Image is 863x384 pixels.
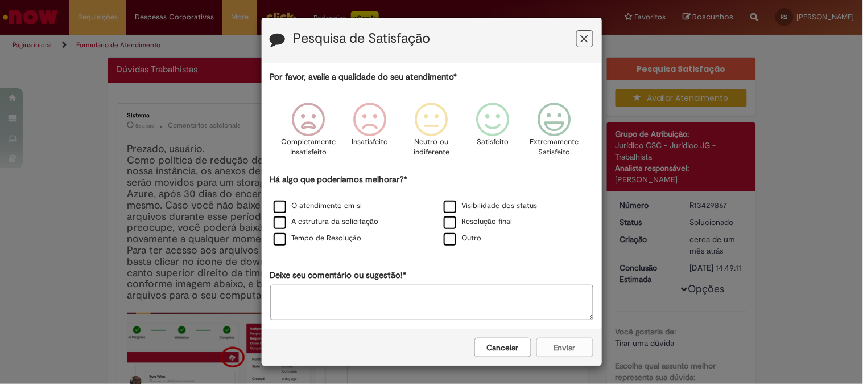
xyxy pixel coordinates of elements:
[341,94,399,172] div: Insatisfeito
[294,31,431,46] label: Pesquisa de Satisfação
[352,137,388,148] p: Insatisfeito
[444,216,513,227] label: Resolução final
[474,338,531,357] button: Cancelar
[279,94,337,172] div: Completamente Insatisfeito
[464,94,522,172] div: Satisfeito
[411,137,452,158] p: Neutro ou indiferente
[402,94,460,172] div: Neutro ou indiferente
[270,174,593,247] div: Há algo que poderíamos melhorar?*
[274,233,362,244] label: Tempo de Resolução
[270,71,457,83] label: Por favor, avalie a qualidade do seu atendimento*
[281,137,336,158] p: Completamente Insatisfeito
[274,216,379,227] label: A estrutura da solicitação
[444,233,482,244] label: Outro
[274,201,362,211] label: O atendimento em si
[444,201,538,211] label: Visibilidade dos status
[270,269,407,281] label: Deixe seu comentário ou sugestão!*
[526,94,584,172] div: Extremamente Satisfeito
[477,137,509,148] p: Satisfeito
[530,137,579,158] p: Extremamente Satisfeito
